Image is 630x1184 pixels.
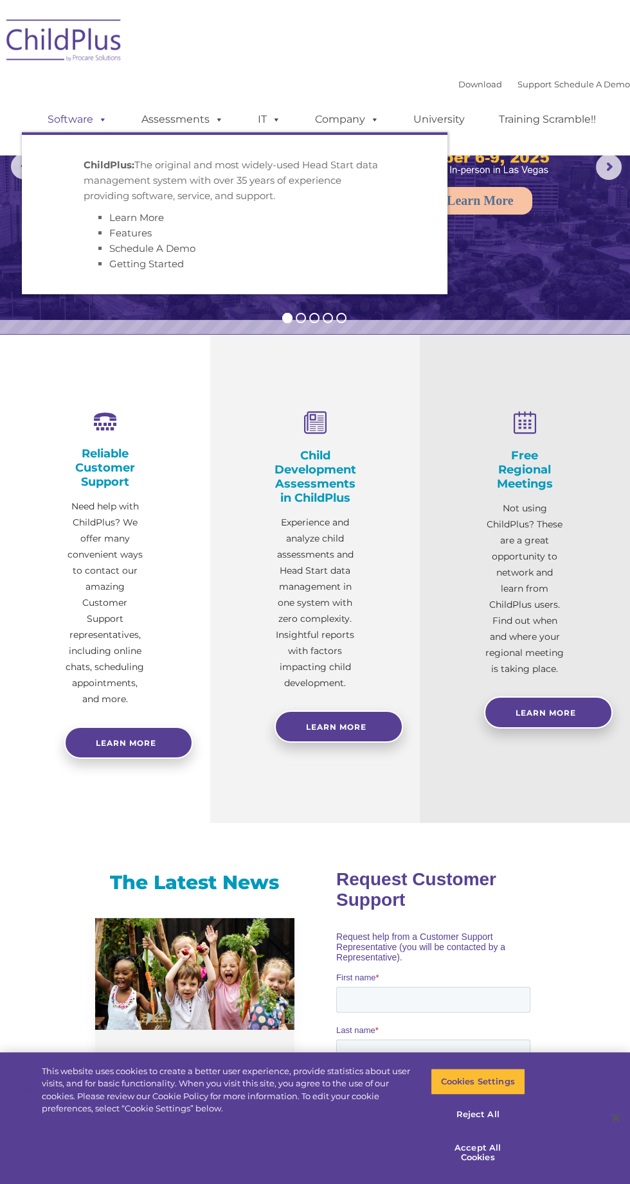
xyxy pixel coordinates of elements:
[458,79,630,89] font: |
[274,515,356,691] p: Experience and analyze child assessments and Head Start data management in one system with zero c...
[96,738,156,748] span: Learn more
[602,1104,630,1132] button: Close
[306,722,366,732] span: Learn More
[274,711,403,743] a: Learn More
[64,727,193,759] a: Learn more
[109,211,164,224] a: Learn More
[554,79,630,89] a: Schedule A Demo
[95,870,294,896] h3: The Latest News
[64,499,146,707] p: Need help with ChildPlus? We offer many convenient ways to contact our amazing Customer Support r...
[431,1135,525,1171] button: Accept All Cookies
[517,79,552,89] a: Support
[42,1065,411,1115] div: This website uses cookies to create a better user experience, provide statistics about user visit...
[109,242,195,254] a: Schedule A Demo
[486,107,609,132] a: Training Scramble!!
[109,227,152,239] a: Features
[484,696,613,729] a: Learn More
[401,107,478,132] a: University
[484,500,566,677] p: Not using ChildPlus? These are a great opportunity to network and learn from ChildPlus users. Fin...
[458,79,502,89] a: Download
[516,708,576,718] span: Learn More
[84,159,134,171] strong: ChildPlus:
[302,107,392,132] a: Company
[274,448,356,505] h4: Child Development Assessments in ChildPlus
[431,1068,525,1095] button: Cookies Settings
[245,107,294,132] a: IT
[484,448,566,491] h4: Free Regional Meetings
[64,446,146,489] h4: Reliable Customer Support
[428,187,532,215] a: Learn More
[129,107,237,132] a: Assessments
[109,258,184,270] a: Getting Started
[35,107,120,132] a: Software
[84,157,386,204] p: The original and most widely-used Head Start data management system with over 35 years of experie...
[431,1101,525,1128] button: Reject All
